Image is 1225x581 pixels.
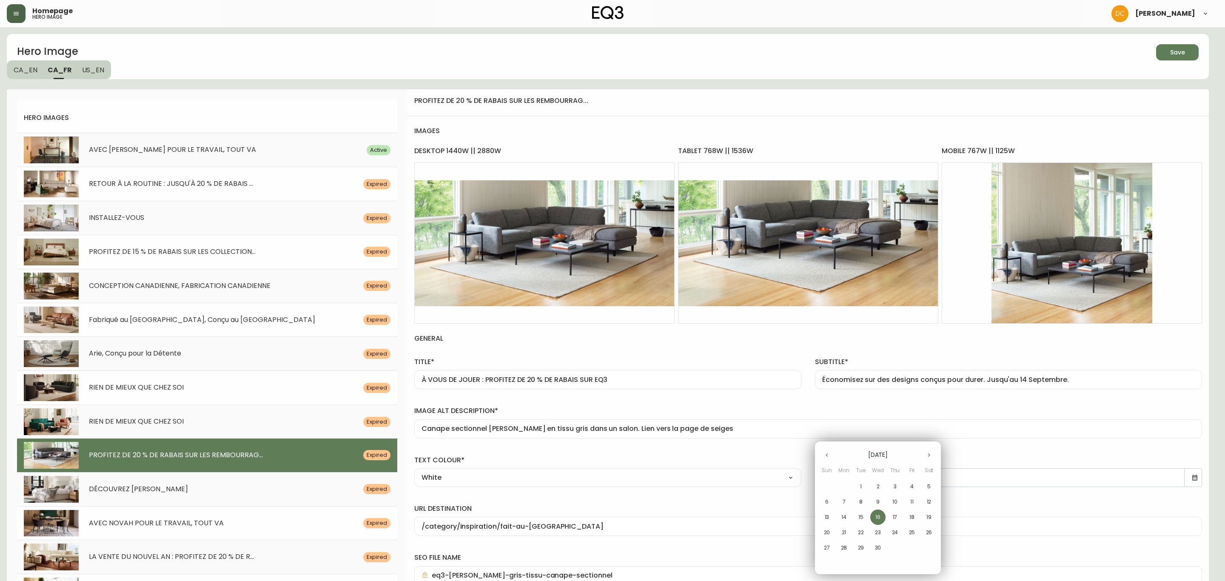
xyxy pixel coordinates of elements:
[870,479,886,494] button: 2
[843,498,846,506] p: 7
[870,510,886,525] button: 16
[819,540,835,555] button: 27
[893,513,897,521] p: 17
[853,510,869,525] button: 15
[921,466,937,475] span: Sat
[836,540,852,555] button: 28
[904,466,920,475] span: Fri
[921,494,937,510] button: 12
[875,513,880,521] p: 16
[926,513,932,521] p: 19
[836,525,852,540] button: 21
[853,494,869,510] button: 8
[927,498,932,506] p: 12
[853,466,869,475] span: Tue
[892,529,898,536] p: 24
[870,540,886,555] button: 30
[824,529,830,536] p: 20
[841,544,847,552] p: 28
[860,483,862,490] p: 1
[836,466,852,475] span: Mon
[819,510,835,525] button: 13
[909,529,915,536] p: 25
[836,510,852,525] button: 14
[842,529,846,536] p: 21
[904,510,920,525] button: 18
[858,544,864,552] p: 29
[887,525,903,540] button: 24
[887,479,903,494] button: 3
[904,525,920,540] button: 25
[875,544,881,552] p: 30
[904,479,920,494] button: 4
[841,513,846,521] p: 14
[904,494,920,510] button: 11
[927,483,931,490] p: 5
[921,510,937,525] button: 19
[836,494,852,510] button: 7
[887,494,903,510] button: 10
[819,525,835,540] button: 20
[870,494,886,510] button: 9
[870,466,886,475] span: Wed
[875,529,881,536] p: 23
[877,483,880,490] p: 2
[887,466,903,475] span: Thu
[870,525,886,540] button: 23
[859,498,863,506] p: 8
[910,483,914,490] p: 4
[853,540,869,555] button: 29
[858,529,864,536] p: 22
[910,498,914,506] p: 11
[824,544,830,552] p: 27
[825,498,829,506] p: 6
[825,513,829,521] p: 13
[909,513,914,521] p: 18
[921,479,937,494] button: 5
[887,510,903,525] button: 17
[926,529,932,536] p: 26
[853,479,869,494] button: 1
[894,483,897,490] p: 3
[921,525,937,540] button: 26
[835,450,920,459] p: [DATE]
[892,498,897,506] p: 10
[819,494,835,510] button: 6
[858,513,863,521] p: 15
[819,466,835,475] span: Sun
[853,525,869,540] button: 22
[876,498,880,506] p: 9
